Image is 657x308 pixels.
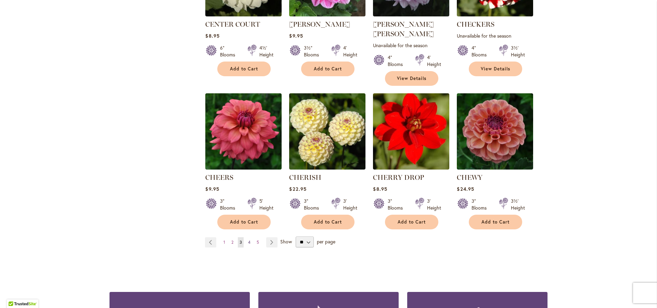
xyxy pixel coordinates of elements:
button: Add to Cart [301,215,355,229]
a: [PERSON_NAME] [289,20,350,28]
div: 4½' Height [259,44,273,58]
a: CENTER COURT [205,20,260,28]
div: 3" Blooms [220,198,239,211]
span: View Details [397,76,426,81]
p: Unavailable for the season [373,42,449,49]
a: CHEWY [457,173,482,182]
a: 5 [255,237,261,247]
span: Add to Cart [230,66,258,72]
span: 2 [231,240,233,245]
div: 3½" Blooms [304,44,323,58]
div: 3' Height [427,198,441,211]
span: $8.95 [205,32,219,39]
a: View Details [385,71,438,86]
iframe: Launch Accessibility Center [5,284,24,303]
a: CHEERS [205,173,233,182]
span: $9.95 [289,32,303,39]
a: CHERISH [289,173,321,182]
div: 3" Blooms [304,198,323,211]
a: 2 [230,237,235,247]
a: CHECKERS [457,20,494,28]
span: $8.95 [373,186,387,192]
img: CHEWY [457,93,533,170]
a: CHECKERS [457,11,533,18]
a: View Details [469,62,522,76]
div: 6" Blooms [220,44,239,58]
p: Unavailable for the season [457,32,533,39]
button: Add to Cart [469,215,522,229]
div: 3½' Height [511,44,525,58]
span: View Details [481,66,510,72]
span: $22.95 [289,186,306,192]
a: CHEERS [205,164,282,171]
span: Add to Cart [230,219,258,225]
div: 3½' Height [511,198,525,211]
a: 1 [222,237,227,247]
img: CHERRY DROP [373,93,449,170]
span: Show [280,238,292,245]
div: 3" Blooms [472,198,491,211]
div: 3' Height [343,198,357,211]
a: CHERISH [289,164,365,171]
div: 5' Height [259,198,273,211]
a: [PERSON_NAME] [PERSON_NAME] [373,20,434,38]
span: $24.95 [457,186,474,192]
span: per page [317,238,335,245]
a: CHEWY [457,164,533,171]
div: 4" Blooms [388,54,407,68]
img: CHEERS [205,93,282,170]
a: CENTER COURT [205,11,282,18]
a: Charlotte Mae [373,11,449,18]
button: Add to Cart [217,62,271,76]
div: 4' Height [343,44,357,58]
span: 4 [248,240,250,245]
div: 4' Height [427,54,441,68]
div: 3" Blooms [388,198,407,211]
a: 4 [246,237,252,247]
button: Add to Cart [217,215,271,229]
span: $9.95 [205,186,219,192]
span: Add to Cart [314,66,342,72]
span: Add to Cart [481,219,510,225]
span: Add to Cart [314,219,342,225]
div: 4" Blooms [472,44,491,58]
span: Add to Cart [398,219,426,225]
span: 1 [223,240,225,245]
span: 3 [240,240,242,245]
img: CHERISH [289,93,365,170]
a: CHERRY DROP [373,164,449,171]
button: Add to Cart [385,215,438,229]
a: CHA CHING [289,11,365,18]
a: CHERRY DROP [373,173,424,182]
button: Add to Cart [301,62,355,76]
span: 5 [257,240,259,245]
